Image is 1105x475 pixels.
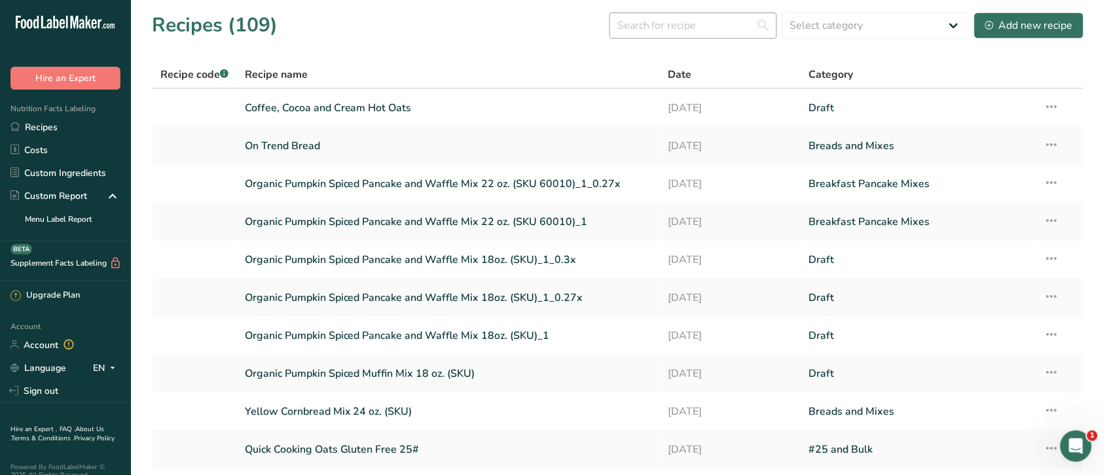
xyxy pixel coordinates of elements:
a: #25 and Bulk [809,436,1028,463]
a: [DATE] [668,132,793,160]
span: Recipe name [245,67,308,82]
button: Hire an Expert [10,67,120,90]
div: EN [93,360,120,376]
a: [DATE] [668,436,793,463]
a: Organic Pumpkin Spiced Pancake and Waffle Mix 18oz. (SKU)_1_0.3x [245,246,653,273]
a: Organic Pumpkin Spiced Pancake and Waffle Mix 22 oz. (SKU 60010)_1_0.27x [245,170,653,198]
a: Language [10,357,66,379]
iframe: Intercom live chat [1060,431,1092,462]
a: About Us . [10,425,104,443]
a: Draft [809,322,1028,349]
a: [DATE] [668,360,793,387]
div: Add new recipe [985,18,1073,33]
a: [DATE] [668,208,793,236]
span: Recipe code [160,67,228,82]
div: Upgrade Plan [10,289,80,302]
a: Draft [809,94,1028,122]
a: Organic Pumpkin Spiced Muffin Mix 18 oz. (SKU) [245,360,653,387]
div: Custom Report [10,189,87,203]
a: [DATE] [668,284,793,311]
h1: Recipes (109) [152,10,278,40]
button: Add new recipe [974,12,1084,39]
span: Date [668,67,691,82]
a: Breads and Mixes [809,132,1028,160]
a: Breads and Mixes [809,398,1028,425]
a: [DATE] [668,246,793,273]
input: Search for recipe [609,12,777,39]
div: BETA [10,244,32,255]
a: Terms & Conditions . [11,434,74,443]
a: Breakfast Pancake Mixes [809,170,1028,198]
a: On Trend Bread [245,132,653,160]
a: Draft [809,246,1028,273]
a: [DATE] [668,322,793,349]
a: Draft [809,360,1028,387]
a: [DATE] [668,94,793,122]
a: Organic Pumpkin Spiced Pancake and Waffle Mix 22 oz. (SKU 60010)_1 [245,208,653,236]
a: [DATE] [668,170,793,198]
a: Organic Pumpkin Spiced Pancake and Waffle Mix 18oz. (SKU)_1 [245,322,653,349]
a: Coffee, Cocoa and Cream Hot Oats [245,94,653,122]
a: Hire an Expert . [10,425,57,434]
a: Yellow Cornbread Mix 24 oz. (SKU) [245,398,653,425]
a: Organic Pumpkin Spiced Pancake and Waffle Mix 18oz. (SKU)_1_0.27x [245,284,653,311]
a: [DATE] [668,398,793,425]
a: FAQ . [60,425,75,434]
span: 1 [1087,431,1098,441]
a: Privacy Policy [74,434,115,443]
a: Breakfast Pancake Mixes [809,208,1028,236]
a: Draft [809,284,1028,311]
span: Category [809,67,854,82]
a: Quick Cooking Oats Gluten Free 25# [245,436,653,463]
